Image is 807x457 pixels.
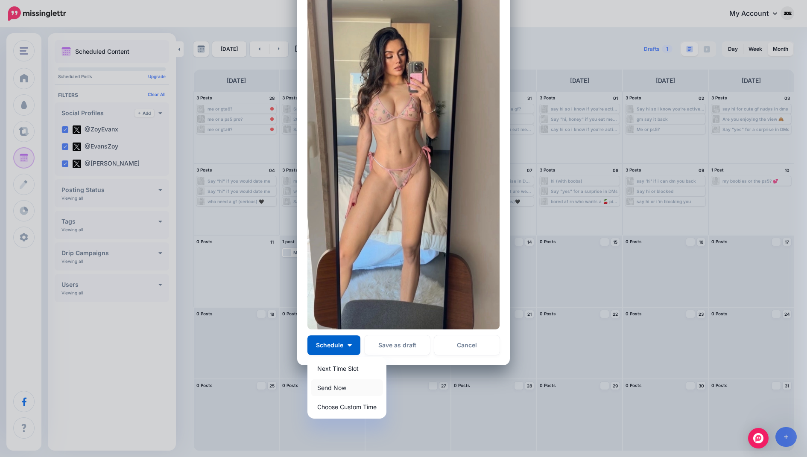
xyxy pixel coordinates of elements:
a: Next Time Slot [311,360,383,377]
span: Schedule [316,342,343,348]
img: arrow-down-white.png [348,344,352,346]
a: Cancel [434,335,500,355]
button: Save as draft [365,335,430,355]
a: Send Now [311,379,383,396]
button: Schedule [307,335,360,355]
a: Choose Custom Time [311,399,383,415]
div: Schedule [307,357,386,419]
div: Open Intercom Messenger [748,428,769,448]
